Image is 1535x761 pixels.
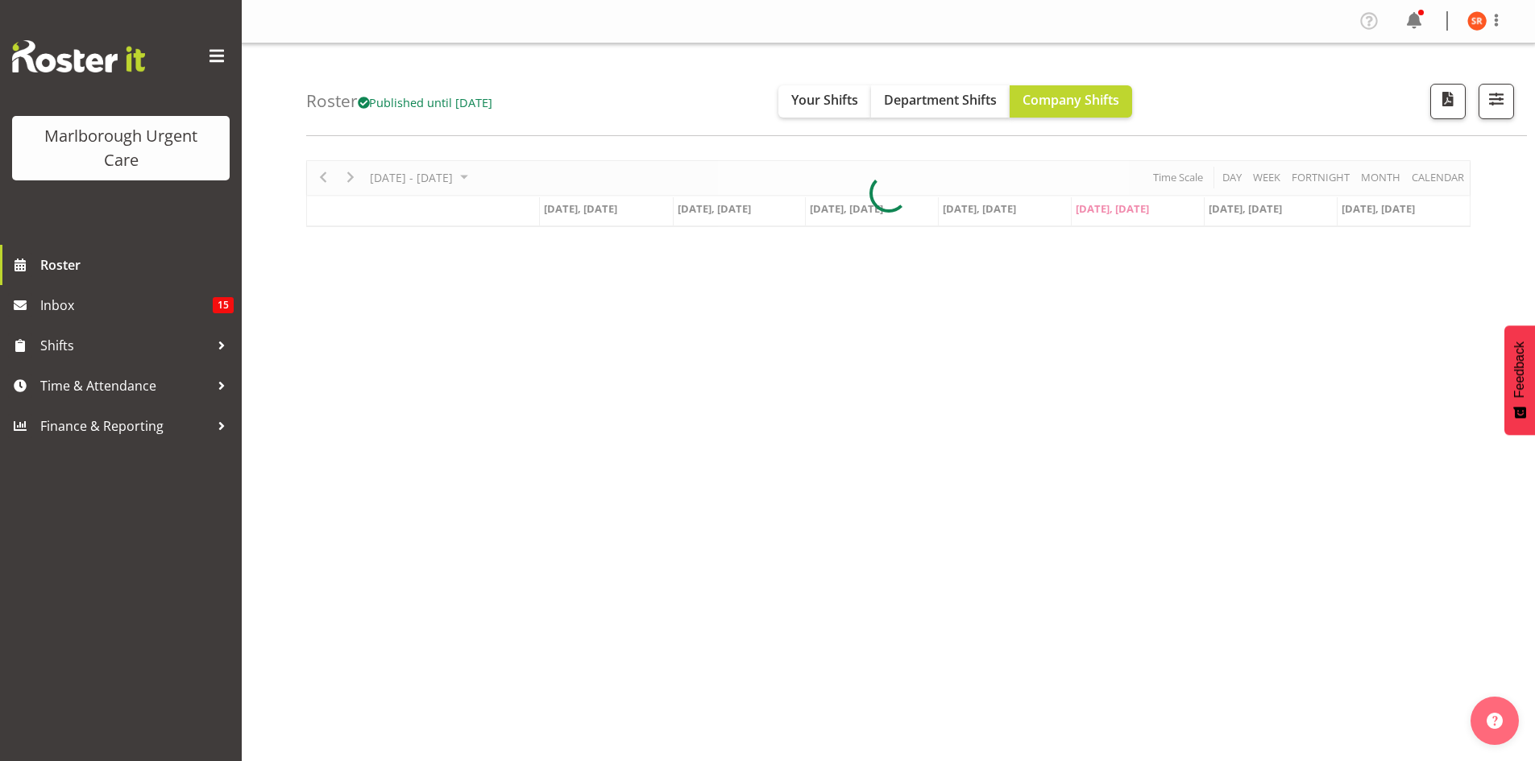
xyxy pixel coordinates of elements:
span: Company Shifts [1023,91,1119,109]
button: Company Shifts [1010,85,1132,118]
span: 15 [213,297,234,313]
button: Feedback - Show survey [1504,325,1535,435]
div: Marlborough Urgent Care [28,124,214,172]
button: Filter Shifts [1479,84,1514,119]
img: help-xxl-2.png [1487,713,1503,729]
span: Your Shifts [791,91,858,109]
button: Department Shifts [871,85,1010,118]
span: Feedback [1512,341,1527,398]
span: Roster [40,253,234,277]
span: Time & Attendance [40,374,210,398]
img: Rosterit website logo [12,40,145,72]
h4: Roster [306,92,493,110]
span: Published until [DATE] [358,94,493,110]
button: Download a PDF of the roster according to the set date range. [1430,84,1466,119]
span: Department Shifts [884,91,997,109]
span: Inbox [40,293,213,317]
button: Your Shifts [778,85,871,118]
img: shivana-ram11822.jpg [1467,11,1487,31]
span: Finance & Reporting [40,414,210,438]
span: Shifts [40,333,210,358]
